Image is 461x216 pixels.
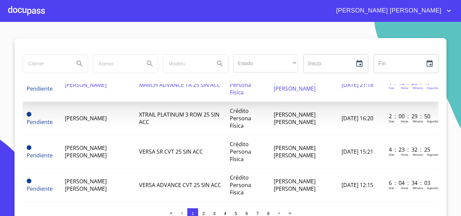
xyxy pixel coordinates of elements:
p: Minutos [413,186,423,190]
p: Minutos [413,86,423,90]
span: 7 [256,211,259,216]
button: Search [72,56,88,72]
p: Minutos [413,153,423,156]
span: Crédito Persona Física [230,174,251,196]
span: Pendiente [27,179,31,183]
button: Search [142,56,158,72]
span: [PERSON_NAME] [PERSON_NAME] [274,144,316,159]
span: MARCH ADVANCE TA 25 SIN ACC [139,81,220,89]
span: [PERSON_NAME] [PERSON_NAME] [274,78,316,92]
span: [DATE] 16:20 [342,115,373,122]
span: 4 [224,211,226,216]
input: search [163,55,209,73]
span: Crédito Persona Física [230,141,251,163]
p: Horas [401,86,408,90]
span: Crédito Persona Física [230,74,251,96]
span: Pendiente [27,112,31,117]
span: Pendiente [27,145,31,150]
span: 6 [245,211,248,216]
span: [PERSON_NAME] [65,81,107,89]
span: Pendiente [27,185,53,192]
div: ​ [233,54,298,72]
p: Dias [389,119,394,123]
span: [DATE] 21:18 [342,81,373,89]
span: Pendiente [27,152,53,159]
span: 3 [213,211,215,216]
p: Dias [389,86,394,90]
p: Horas [401,119,408,123]
span: Crédito Persona Física [230,107,251,129]
span: Pendiente [27,85,53,92]
span: 1 [191,211,194,216]
span: 2 [202,211,205,216]
p: Segundos [427,119,439,123]
span: [PERSON_NAME] [PERSON_NAME] [65,144,107,159]
span: [DATE] 12:15 [342,181,373,189]
p: Segundos [427,186,439,190]
span: [PERSON_NAME] [PERSON_NAME] [65,178,107,192]
p: Minutos [413,119,423,123]
span: [PERSON_NAME] [65,115,107,122]
p: 4 : 23 : 32 : 25 [389,146,434,153]
p: 2 : 00 : 29 : 50 [389,113,434,120]
p: Horas [401,186,408,190]
span: 8 [267,211,269,216]
span: VERSA SR CVT 25 SIN ACC [139,148,203,155]
span: [PERSON_NAME] [PERSON_NAME] [274,178,316,192]
span: XTRAIL PLATINUM 3 ROW 25 SIN ACC [139,111,219,126]
p: 6 : 04 : 34 : 03 [389,179,434,187]
p: Segundos [427,86,439,90]
p: Dias [389,186,394,190]
p: Segundos [427,153,439,156]
span: 5 [235,211,237,216]
button: Search [212,56,228,72]
span: [DATE] 15:21 [342,148,373,155]
span: Pendiente [27,118,53,126]
p: Horas [401,153,408,156]
button: account of current user [331,5,453,16]
span: VERSA ADVANCE CVT 25 SIN ACC [139,181,221,189]
p: Dias [389,153,394,156]
input: search [23,55,69,73]
span: [PERSON_NAME] [PERSON_NAME] [331,5,445,16]
input: search [93,55,139,73]
span: [PERSON_NAME] [PERSON_NAME] [274,111,316,126]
